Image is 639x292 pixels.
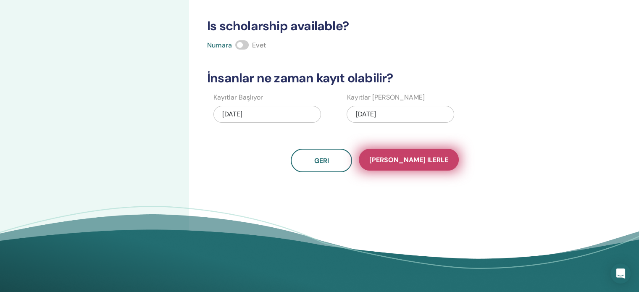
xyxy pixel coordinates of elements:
span: Geri [314,156,329,165]
h3: Is scholarship available? [202,18,547,34]
span: Evet [252,41,266,50]
h3: İnsanlar ne zaman kayıt olabilir? [202,71,547,86]
div: [DATE] [347,106,454,123]
button: Geri [291,149,352,172]
div: [DATE] [213,106,321,123]
div: Open Intercom Messenger [610,263,631,284]
button: [PERSON_NAME] ilerle [359,149,459,171]
span: [PERSON_NAME] ilerle [369,155,448,164]
label: Kayıtlar Başlıyor [213,92,263,103]
label: Kayıtlar [PERSON_NAME] [347,92,424,103]
span: Numara [207,41,232,50]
